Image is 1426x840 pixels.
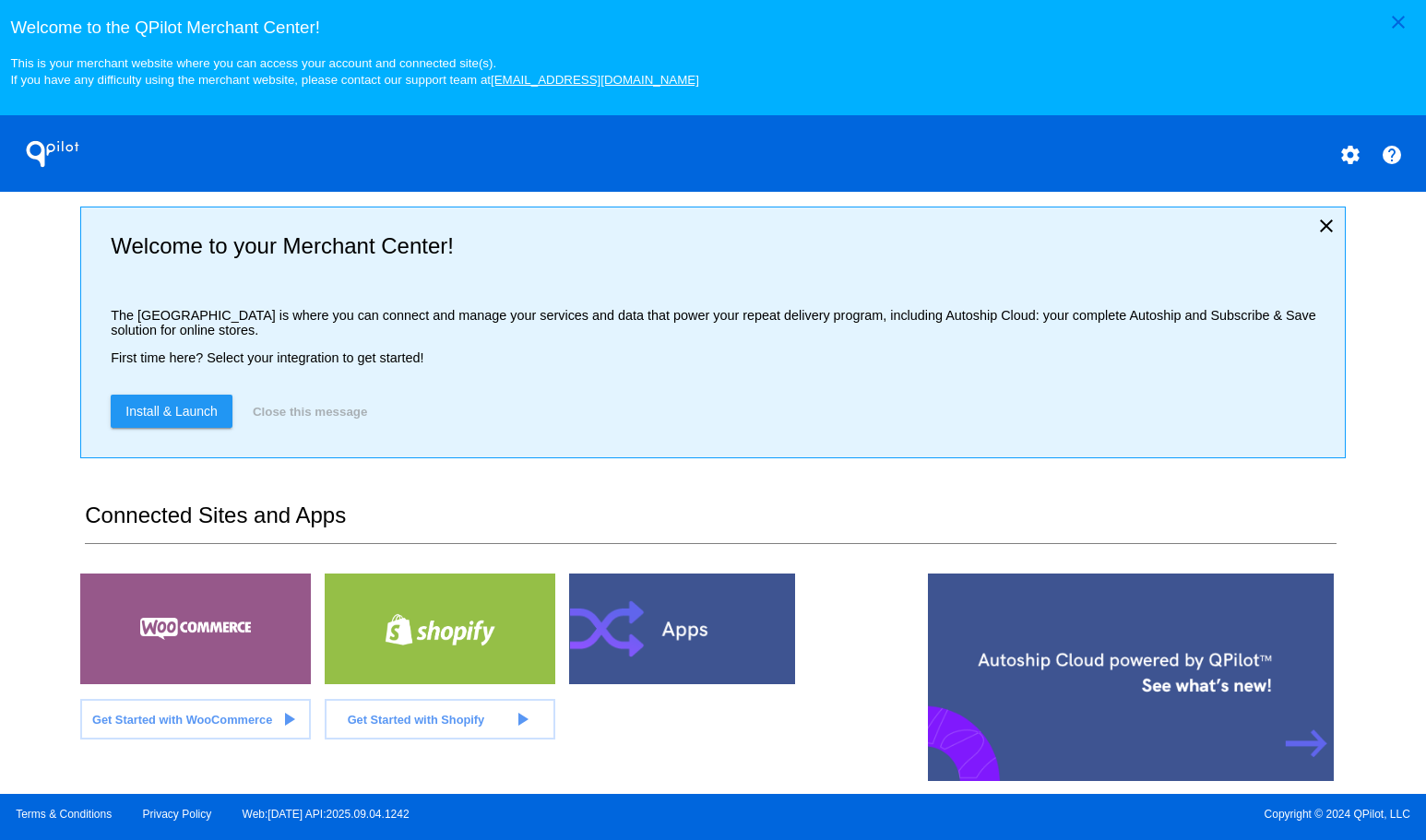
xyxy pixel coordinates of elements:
mat-icon: settings [1339,144,1361,166]
span: Install & Launch [125,404,218,419]
h2: Connected Sites and Apps [85,503,1336,544]
a: [EMAIL_ADDRESS][DOMAIN_NAME] [491,73,699,87]
h3: Welcome to the QPilot Merchant Center! [10,18,1415,38]
a: Get Started with Shopify [325,699,555,739]
button: Close this message [247,395,373,428]
span: Get Started with Shopify [348,713,485,727]
h1: QPilot [16,136,89,172]
p: First time here? Select your integration to get started! [111,350,1329,365]
mat-icon: help [1381,144,1403,166]
span: Copyright © 2024 QPilot, LLC [729,808,1410,821]
mat-icon: play_arrow [278,708,300,730]
a: Install & Launch [111,395,232,428]
span: Get Started with WooCommerce [92,713,272,727]
a: Terms & Conditions [16,808,112,821]
mat-icon: close [1315,215,1337,237]
h2: Welcome to your Merchant Center! [111,233,1329,259]
a: Web:[DATE] API:2025.09.04.1242 [243,808,410,821]
mat-icon: play_arrow [511,708,533,730]
a: Get Started with WooCommerce [80,699,311,739]
mat-icon: close [1387,11,1409,33]
p: The [GEOGRAPHIC_DATA] is where you can connect and manage your services and data that power your ... [111,308,1329,337]
small: This is your merchant website where you can access your account and connected site(s). If you hav... [10,56,698,87]
a: Privacy Policy [143,808,212,821]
